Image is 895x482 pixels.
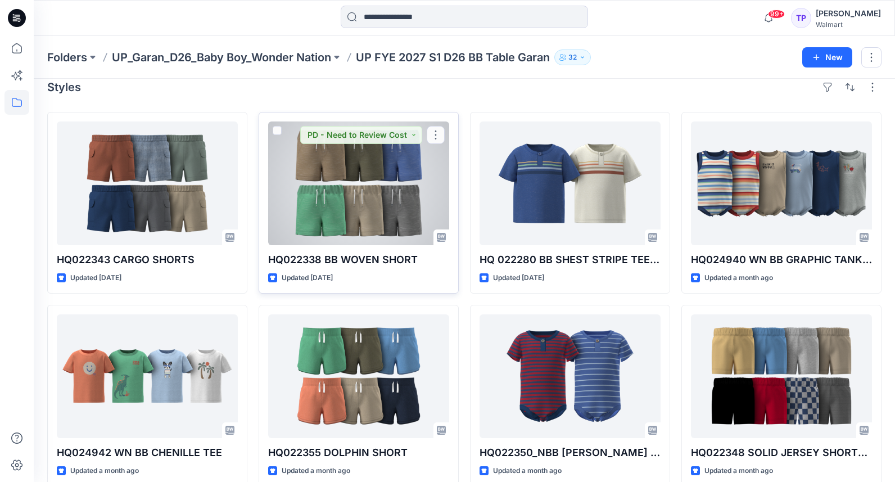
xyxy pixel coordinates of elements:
a: HQ022350_NBB SS HENLEY BODYSUIT [480,314,661,438]
h4: Styles [47,80,81,94]
a: HQ022343 CARGO SHORTS [57,121,238,245]
div: Walmart [816,20,881,29]
p: 32 [568,51,577,64]
p: HQ024940 WN BB GRAPHIC TANK BODYSUIT [691,252,872,268]
a: Folders [47,49,87,65]
button: 32 [554,49,591,65]
p: HQ022348 SOLID JERSEY SHORTS NEW PATTERN [DATE] [691,445,872,461]
p: Updated a month ago [493,465,562,477]
p: Updated a month ago [704,272,773,284]
p: HQ022355 DOLPHIN SHORT [268,445,449,461]
p: HQ022338 BB WOVEN SHORT [268,252,449,268]
span: 99+ [768,10,785,19]
p: Updated [DATE] [493,272,544,284]
p: UP FYE 2027 S1 D26 BB Table Garan [356,49,550,65]
p: HQ024942 WN BB CHENILLE TEE [57,445,238,461]
p: HQ022350_NBB [PERSON_NAME] BODYSUIT [480,445,661,461]
a: UP_Garan_D26_Baby Boy_Wonder Nation [112,49,331,65]
a: HQ022338 BB WOVEN SHORT [268,121,449,245]
a: HQ022355 DOLPHIN SHORT [268,314,449,438]
p: HQ022343 CARGO SHORTS [57,252,238,268]
p: HQ 022280 BB SHEST STRIPE TEE 08:06:25 [480,252,661,268]
a: HQ022348 SOLID JERSEY SHORTS NEW PATTERN 07.24.25 [691,314,872,438]
p: Updated a month ago [704,465,773,477]
p: Updated a month ago [70,465,139,477]
a: HQ024942 WN BB CHENILLE TEE [57,314,238,438]
a: HQ 022280 BB SHEST STRIPE TEE 08:06:25 [480,121,661,245]
button: New [802,47,852,67]
div: TP [791,8,811,28]
p: Updated [DATE] [70,272,121,284]
p: Updated [DATE] [282,272,333,284]
a: HQ024940 WN BB GRAPHIC TANK BODYSUIT [691,121,872,245]
p: Updated a month ago [282,465,350,477]
div: [PERSON_NAME] [816,7,881,20]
